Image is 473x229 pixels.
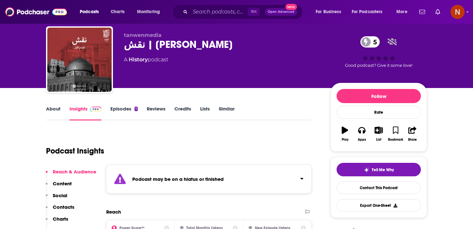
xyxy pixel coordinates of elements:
[337,89,421,103] button: Follow
[348,7,392,17] button: open menu
[417,6,428,17] a: Show notifications dropdown
[107,7,128,17] a: Charts
[80,7,99,16] span: Podcasts
[337,163,421,176] button: tell me why sparkleTell Me Why
[372,167,394,172] span: Tell Me Why
[110,106,138,120] a: Episodes1
[248,8,260,16] span: ⌘ K
[137,7,160,16] span: Monitoring
[268,10,294,13] span: Open Advanced
[404,122,421,145] button: Share
[396,7,407,16] span: More
[450,5,465,19] button: Show profile menu
[392,7,415,17] button: open menu
[353,122,370,145] button: Apps
[337,199,421,212] button: Export One-Sheet
[337,122,353,145] button: Play
[111,7,125,16] span: Charts
[387,122,404,145] button: Bookmark
[219,106,235,120] a: Similar
[46,204,74,216] button: Contacts
[53,216,68,222] p: Charts
[134,107,138,111] div: 1
[376,138,381,142] div: List
[200,106,210,120] a: Lists
[75,7,107,17] button: open menu
[370,122,387,145] button: List
[46,192,67,204] button: Social
[106,209,121,215] h2: Reach
[450,5,465,19] span: Logged in as AdelNBM
[70,106,101,120] a: InsightsPodchaser Pro
[53,169,96,175] p: Reach & Audience
[265,8,297,16] button: Open AdvancedNew
[129,57,148,63] a: History
[433,6,443,17] a: Show notifications dropdown
[408,138,417,142] div: Share
[53,204,74,210] p: Contacts
[90,107,101,112] img: Podchaser Pro
[388,138,403,142] div: Bookmark
[352,7,383,16] span: For Podcasters
[124,56,168,64] div: A podcast
[337,181,421,194] a: Contact This Podcast
[342,138,348,142] div: Play
[5,6,67,18] img: Podchaser - Follow, Share and Rate Podcasts
[360,36,380,48] a: 5
[450,5,465,19] img: User Profile
[179,4,309,19] div: Search podcasts, credits, & more...
[316,7,341,16] span: For Business
[132,176,224,182] strong: Podcast may be on a hiatus or finished
[46,169,96,181] button: Reach & Audience
[147,106,165,120] a: Reviews
[367,36,380,48] span: 5
[53,192,67,198] p: Social
[46,146,104,156] h1: Podcast Insights
[345,63,413,68] span: Good podcast? Give it some love!
[285,4,297,10] span: New
[330,32,427,72] div: 5Good podcast? Give it some love!
[46,181,72,192] button: Content
[358,138,366,142] div: Apps
[47,28,112,92] img: نقش | تنوين بودكاست
[133,7,168,17] button: open menu
[364,167,369,172] img: tell me why sparkle
[190,7,248,17] input: Search podcasts, credits, & more...
[124,32,162,38] span: tanwenmedia
[53,181,72,187] p: Content
[311,7,349,17] button: open menu
[174,106,191,120] a: Credits
[337,106,421,119] div: Rate
[106,165,311,193] section: Click to expand status details
[46,106,60,120] a: About
[46,216,68,228] button: Charts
